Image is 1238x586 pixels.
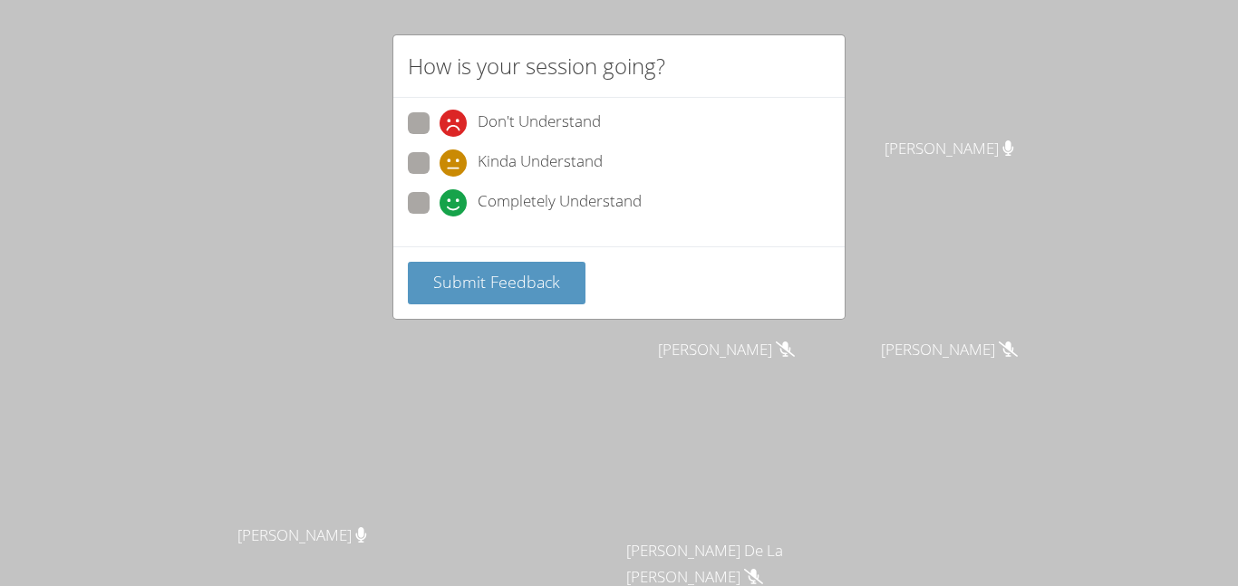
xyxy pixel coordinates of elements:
[433,271,560,293] span: Submit Feedback
[478,110,601,137] span: Don't Understand
[478,149,603,177] span: Kinda Understand
[408,50,665,82] h2: How is your session going?
[478,189,642,216] span: Completely Understand
[408,262,585,304] button: Submit Feedback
